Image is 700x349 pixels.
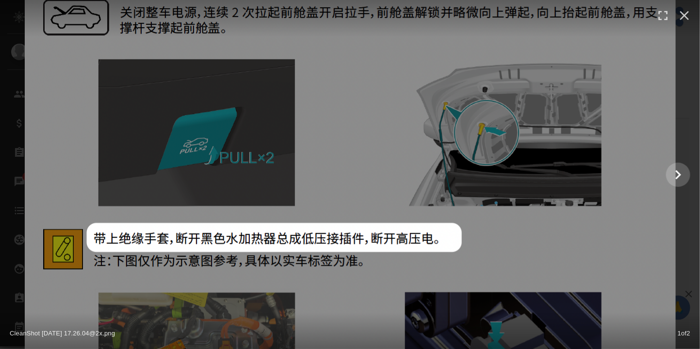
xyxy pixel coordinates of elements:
[674,5,695,26] button: Close (esc)
[10,330,115,337] span: CleanShot [DATE] 17.26.04@2x.png
[666,163,690,187] button: Show slide 2 of 2
[652,5,674,26] button: Enter fullscreen (f)
[678,328,690,339] span: 1 of 2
